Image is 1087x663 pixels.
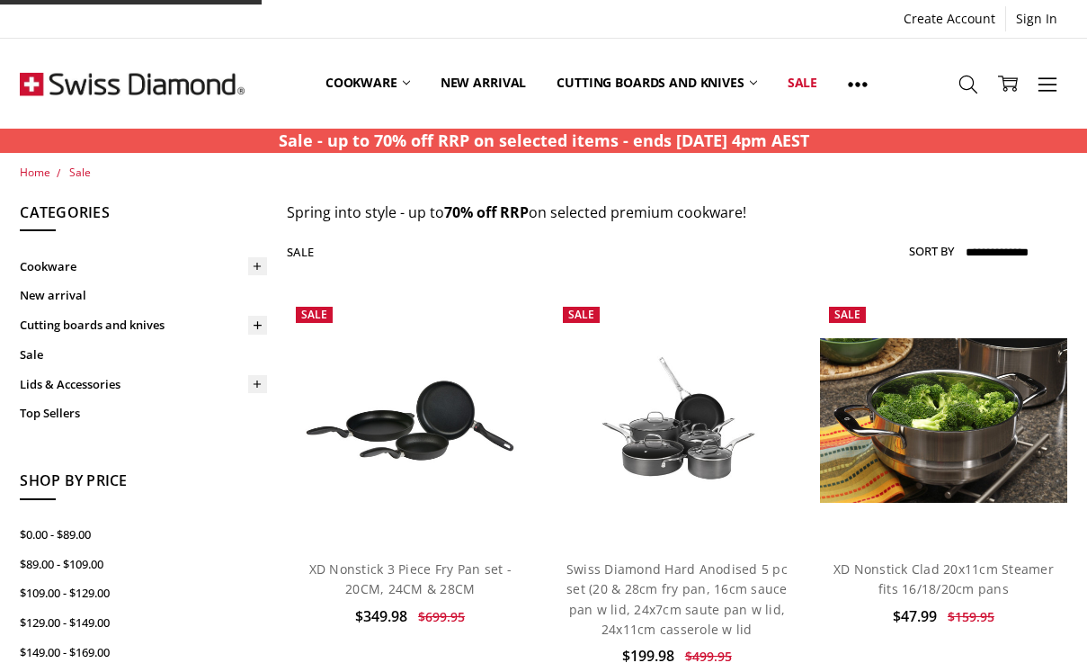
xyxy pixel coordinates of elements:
[772,43,833,123] a: Sale
[20,608,266,638] a: $129.00 - $149.00
[20,550,266,579] a: $89.00 - $109.00
[310,43,425,123] a: Cookware
[20,165,50,180] a: Home
[893,606,937,626] span: $47.99
[20,370,266,399] a: Lids & Accessories
[20,281,266,310] a: New arrival
[568,307,594,322] span: Sale
[287,298,533,544] a: XD Nonstick 3 Piece Fry Pan set - 20CM, 24CM & 28CM
[287,245,314,259] h1: Sale
[301,307,327,322] span: Sale
[948,608,994,625] span: $159.95
[287,202,746,222] span: Spring into style - up to on selected premium cookware!
[909,237,954,265] label: Sort By
[566,560,788,638] a: Swiss Diamond Hard Anodised 5 pc set (20 & 28cm fry pan, 16cm sauce pan w lid, 24x7cm saute pan w...
[20,202,266,232] h5: Categories
[444,202,529,222] strong: 70% off RRP
[20,310,266,340] a: Cutting boards and knives
[833,560,1054,597] a: XD Nonstick Clad 20x11cm Steamer fits 16/18/20cm pans
[20,470,266,500] h5: Shop By Price
[69,165,91,180] a: Sale
[309,560,512,597] a: XD Nonstick 3 Piece Fry Pan set - 20CM, 24CM & 28CM
[894,6,1005,31] a: Create Account
[418,608,465,625] span: $699.95
[425,43,541,123] a: New arrival
[541,43,772,123] a: Cutting boards and knives
[20,252,266,282] a: Cookware
[1006,6,1067,31] a: Sign In
[355,606,407,626] span: $349.98
[279,130,809,151] strong: Sale - up to 70% off RRP on selected items - ends [DATE] 4pm AEST
[20,399,266,428] a: Top Sellers
[834,307,860,322] span: Sale
[554,337,800,504] img: Swiss Diamond Hard Anodised 5 pc set (20 & 28cm fry pan, 16cm sauce pan w lid, 24x7cm saute pan w...
[833,43,883,124] a: Show All
[820,298,1066,544] a: XD Nonstick Clad 20x11cm Steamer fits 16/18/20cm pans
[20,39,245,129] img: Free Shipping On Every Order
[20,340,266,370] a: Sale
[820,338,1066,503] img: XD Nonstick Clad 20x11cm Steamer fits 16/18/20cm pans
[554,298,800,544] a: Swiss Diamond Hard Anodised 5 pc set (20 & 28cm fry pan, 16cm sauce pan w lid, 24x7cm saute pan w...
[287,359,533,482] img: XD Nonstick 3 Piece Fry Pan set - 20CM, 24CM & 28CM
[20,578,266,608] a: $109.00 - $129.00
[20,520,266,550] a: $0.00 - $89.00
